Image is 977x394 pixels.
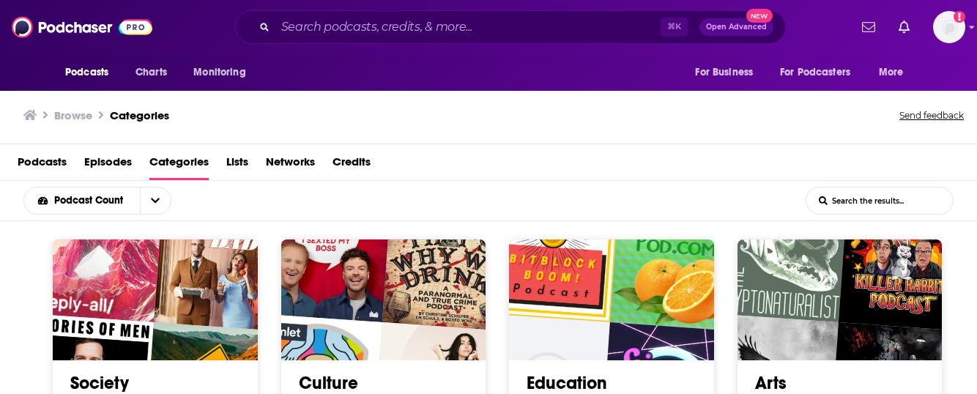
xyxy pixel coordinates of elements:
h2: Choose List sort [23,187,194,215]
span: Charts [135,62,167,83]
img: Your Mom & Dad [154,200,285,331]
span: More [879,62,904,83]
span: ⌘ K [661,18,688,37]
a: Show notifications dropdown [893,15,915,40]
span: For Podcasters [780,62,850,83]
a: Categories [149,150,209,180]
a: Charts [126,59,176,86]
img: The BitBlockBoom Bitcoin Podcast [487,191,618,322]
input: Search podcasts, credits, & more... [275,15,661,39]
a: Arts [755,372,787,394]
button: Show profile menu [933,11,965,43]
a: Podcasts [18,150,67,180]
img: Help I Sexted My Boss [259,191,390,322]
img: User Profile [933,11,965,43]
a: Credits [333,150,371,180]
div: Search podcasts, credits, & more... [235,10,786,44]
span: Logged in as christinamorris [933,11,965,43]
span: Podcasts [65,62,108,83]
img: Killer Rabbit Podcast [838,200,969,331]
a: Show notifications dropdown [856,15,881,40]
img: And That's Why We Drink [382,200,513,331]
span: Open Advanced [706,23,767,31]
button: open menu [685,59,771,86]
span: For Business [695,62,753,83]
img: Reply All [31,191,162,322]
a: Categories [110,108,169,122]
svg: Add a profile image [954,11,965,23]
button: open menu [770,59,872,86]
a: Episodes [84,150,132,180]
img: Learn Chinese & Culture @ iMandarinPod.com [610,200,741,331]
img: Podchaser - Follow, Share and Rate Podcasts [12,13,152,41]
button: Send feedback [895,105,968,126]
button: open menu [55,59,127,86]
h3: Browse [54,108,92,122]
img: The Cryptonaturalist [716,191,847,322]
span: Monitoring [193,62,245,83]
span: New [746,9,773,23]
a: Education [527,372,607,394]
button: Open AdvancedNew [699,18,773,36]
a: Lists [226,150,248,180]
button: open menu [24,196,140,206]
a: Networks [266,150,315,180]
a: Society [70,372,129,394]
button: open menu [140,187,171,214]
a: Culture [299,372,358,394]
span: Podcast Count [54,196,128,206]
button: open menu [869,59,922,86]
button: open menu [183,59,264,86]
